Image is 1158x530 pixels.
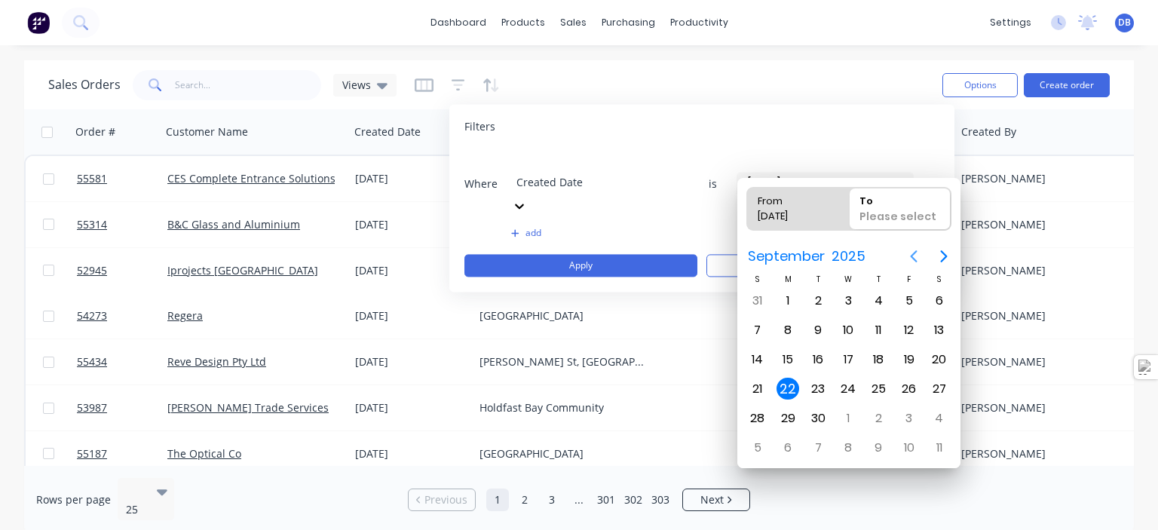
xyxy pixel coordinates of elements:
div: [GEOGRAPHIC_DATA] [479,308,647,323]
div: Monday, September 1, 2025 [777,290,799,312]
div: To [853,188,945,209]
div: Sunday, August 31, 2025 [746,290,769,312]
a: Iprojects [GEOGRAPHIC_DATA] [167,263,318,277]
div: [PERSON_NAME] [961,263,1129,278]
div: Saturday, September 20, 2025 [928,348,951,371]
button: Clear [706,254,939,277]
div: [PERSON_NAME] [961,171,1129,186]
a: Page 3 [541,489,563,511]
div: [PERSON_NAME] [961,308,1129,323]
div: Friday, October 10, 2025 [898,437,921,459]
button: Create order [1024,73,1110,97]
button: Apply [464,254,697,277]
div: Monday, September 8, 2025 [777,319,799,342]
div: Saturday, October 4, 2025 [928,407,951,430]
div: sales [553,11,594,34]
a: 52945 [77,248,167,293]
div: productivity [663,11,736,34]
div: Wednesday, September 24, 2025 [837,378,859,400]
div: Monday, October 6, 2025 [777,437,799,459]
div: [DATE] [355,171,467,186]
div: Sunday, September 28, 2025 [746,407,769,430]
a: Page 303 [649,489,672,511]
div: Thursday, September 4, 2025 [867,290,890,312]
div: Saturday, October 11, 2025 [928,437,951,459]
div: Created By [961,124,1016,139]
div: [DATE] [355,354,467,369]
div: Tuesday, October 7, 2025 [807,437,829,459]
div: F [894,273,924,286]
div: Thursday, October 9, 2025 [867,437,890,459]
div: [DATE] [355,263,467,278]
img: Factory [27,11,50,34]
div: [DATE] [355,308,467,323]
div: Tuesday, September 9, 2025 [807,319,829,342]
div: [GEOGRAPHIC_DATA] [479,446,647,461]
button: September2025 [739,243,875,270]
div: Monday, September 22, 2025 [777,378,799,400]
span: 2025 [829,243,869,270]
ul: Pagination [402,489,756,511]
button: add [511,227,688,239]
div: T [803,273,833,286]
span: Previous [424,492,467,507]
div: Sunday, September 7, 2025 [746,319,769,342]
div: Thursday, September 18, 2025 [867,348,890,371]
a: Page 301 [595,489,617,511]
div: Saturday, September 27, 2025 [928,378,951,400]
div: [PERSON_NAME] [961,400,1129,415]
span: 55314 [77,217,107,232]
div: M [773,273,803,286]
div: Tuesday, September 23, 2025 [807,378,829,400]
div: [DATE] [355,217,467,232]
a: 54273 [77,293,167,339]
div: Created Date [516,174,657,190]
div: purchasing [594,11,663,34]
div: Tuesday, September 16, 2025 [807,348,829,371]
div: Customer Name [166,124,248,139]
span: September [745,243,829,270]
span: Rows per page [36,492,111,507]
div: T [863,273,893,286]
span: Where [464,176,510,191]
a: Jump forward [568,489,590,511]
div: Order # [75,124,115,139]
a: Regera [167,308,203,323]
div: products [494,11,553,34]
a: Reve Design Pty Ltd [167,354,266,369]
a: Previous page [409,492,475,507]
div: Wednesday, September 3, 2025 [837,290,859,312]
div: Tuesday, September 2, 2025 [807,290,829,312]
span: 53987 [77,400,107,415]
div: Holdfast Bay Community [479,400,647,415]
div: Thursday, September 11, 2025 [867,319,890,342]
h1: Sales Orders [48,78,121,92]
div: Sunday, September 21, 2025 [746,378,769,400]
span: 55434 [77,354,107,369]
div: S [743,273,773,286]
a: B&C Glass and Aluminium [167,217,300,231]
a: dashboard [423,11,494,34]
a: CES Complete Entrance Solutions [167,171,335,185]
div: Tuesday, September 30, 2025 [807,407,829,430]
div: [DATE] [355,400,467,415]
a: Page 2 [513,489,536,511]
div: Friday, September 5, 2025 [898,290,921,312]
div: [PERSON_NAME] [961,217,1129,232]
button: Previous page [899,241,929,271]
span: 55187 [77,446,107,461]
div: [DATE] [355,446,467,461]
button: Options [942,73,1018,97]
div: Friday, September 26, 2025 [898,378,921,400]
span: Filters [464,119,495,134]
input: Search... [175,70,322,100]
div: Wednesday, October 8, 2025 [837,437,859,459]
span: 52945 [77,263,107,278]
div: Monday, September 15, 2025 [777,348,799,371]
div: Saturday, September 6, 2025 [928,290,951,312]
div: settings [982,11,1039,34]
a: 55581 [77,156,167,201]
a: 53987 [77,385,167,430]
span: DB [1118,16,1131,29]
a: The Optical Co [167,446,241,461]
